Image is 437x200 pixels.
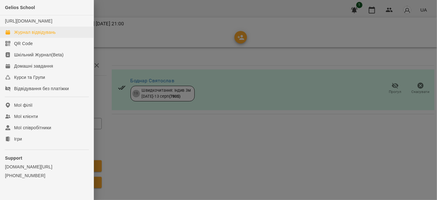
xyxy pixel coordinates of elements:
div: Домашні завдання [14,63,53,69]
a: [URL][DOMAIN_NAME] [5,18,52,23]
div: Мої філії [14,102,33,108]
p: Support [5,155,89,161]
a: [DOMAIN_NAME][URL] [5,164,89,170]
div: Мої клієнти [14,113,38,120]
div: Мої співробітники [14,125,51,131]
div: Шкільний Журнал(Beta) [14,52,64,58]
div: QR Code [14,40,33,47]
a: [PHONE_NUMBER] [5,172,89,179]
div: Відвідування без платіжки [14,85,69,92]
div: Журнал відвідувань [14,29,56,35]
span: Gelios School [5,5,35,10]
div: Ігри [14,136,22,142]
div: Курси та Групи [14,74,45,80]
